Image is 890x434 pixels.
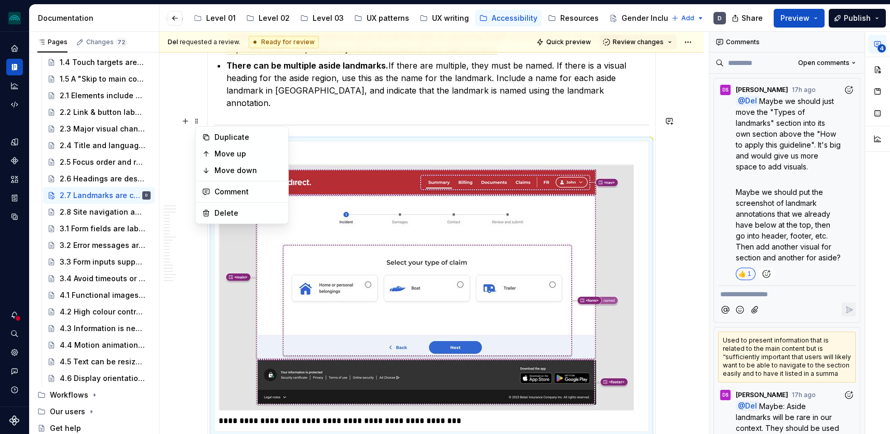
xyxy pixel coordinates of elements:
[60,323,145,334] div: 4.3 Information is never communicated with only visual cues
[168,38,178,46] span: Del
[8,12,21,24] img: 418c6d47-6da6-4103-8b13-b5999f8989a1.png
[622,13,684,23] div: Gender Inclusion
[878,44,886,52] span: 4
[6,40,23,57] a: Home
[43,87,155,104] a: 2.1 Elements include accessibility info in their code
[43,270,155,287] a: 3.4 Avoid timeouts or enable user to extend time limits
[60,174,145,184] div: 2.6 Headings are descriptive and structure the logic of the page
[798,59,849,67] span: Open comments
[6,363,23,379] button: Contact support
[60,240,145,251] div: 3.2 Error messages are announced by a screen reader
[43,204,155,220] a: 2.8 Site navigation and UI are consistent
[214,149,282,159] div: Move up
[60,340,145,350] div: 4.4 Motion animations are brief and can be disabled
[43,220,155,237] a: 3.1 Form fields are labelled and grouped in code
[168,38,240,46] span: requested a review.
[6,96,23,113] a: Code automation
[43,137,155,154] a: 2.4 Title and language are declared for every page
[745,97,757,106] span: Del
[259,13,290,23] div: Level 02
[43,121,155,137] a: 2.3 Major visual changes on a page are indicated to screen reader users
[722,391,729,399] div: DS
[6,152,23,169] a: Components
[736,96,759,106] span: @
[718,332,856,383] div: Used to present information that is related to the main content but is “sufficiently important th...
[60,90,145,101] div: 2.1 Elements include accessibility info in their code
[214,165,282,176] div: Move down
[726,9,770,28] button: Share
[748,303,762,317] button: Attach files
[60,357,145,367] div: 4.5 Text can be resized and zoomed without affecting content flow
[33,403,155,420] div: Our users
[60,307,145,317] div: 4.2 High colour contrast is used for text, interactive elements, icons, diagrams
[668,11,707,25] button: Add
[226,60,388,71] strong: There can be multiple aside landmarks.
[43,254,155,270] a: 3.3 Form inputs support placeholder hints, autofill, autocomplete and prefill
[50,423,81,433] div: Get help
[6,77,23,94] div: Analytics
[741,13,763,23] span: Share
[774,9,825,28] button: Preview
[6,190,23,206] a: Storybook stories
[9,415,20,426] svg: Supernova Logo
[475,10,542,27] a: Accessibility
[33,387,155,403] div: Workflows
[829,9,886,28] button: Publish
[415,10,473,27] a: UX writing
[43,104,155,121] a: 2.2 Link & button labels clearly communicate purpose
[736,391,788,399] span: [PERSON_NAME]
[560,13,599,23] div: Resources
[145,190,147,201] div: D
[432,13,469,23] div: UX writing
[736,268,756,280] button: 1 reaction, react with 👍️
[43,320,155,337] a: 4.3 Information is never communicated with only visual cues
[681,14,694,22] span: Add
[780,13,810,23] span: Preview
[844,13,871,23] span: Publish
[350,10,413,27] a: UX patterns
[605,10,688,27] a: Gender Inclusion
[60,273,145,284] div: 3.4 Avoid timeouts or enable user to extend time limits
[733,303,747,317] button: Add emoji
[6,134,23,150] a: Design tokens
[793,56,860,70] button: Open comments
[736,86,788,94] span: [PERSON_NAME]
[37,38,68,46] div: Pages
[6,344,23,361] a: Settings
[60,140,145,151] div: 2.4 Title and language are declared for every page
[718,14,722,22] div: D
[60,124,145,134] div: 2.3 Major visual changes on a page are indicated to screen reader users
[736,97,843,171] span: Maybe we should just move the "Types of landmarks" section into its own section above the "How to...
[43,187,155,204] a: 2.7 Landmarks are correctly specifiedD
[60,223,145,234] div: 3.1 Form fields are labelled and grouped in code
[43,237,155,254] a: 3.2 Error messages are announced by a screen reader
[60,74,145,84] div: 1.5 A "Skip to main content" link is available
[747,270,751,278] span: 1
[60,57,145,68] div: 1.4 Touch targets are at least 24 x 24 pixels
[43,154,155,170] a: 2.5 Focus order and reading order are logical
[43,71,155,87] a: 1.5 A "Skip to main content" link is available
[60,190,140,201] div: 2.7 Landmarks are correctly specified
[60,257,145,267] div: 3.3 Form inputs support placeholder hints, autofill, autocomplete and prefill
[6,325,23,342] button: Search ⌘K
[718,285,856,300] div: Composer editor
[745,402,757,411] span: Del
[116,38,127,46] span: 72
[736,401,759,411] span: @
[6,208,23,225] a: Data sources
[60,107,145,117] div: 2.2 Link & button labels clearly communicate purpose
[6,171,23,188] div: Assets
[709,32,865,52] div: Comments
[226,59,649,109] p: If there are multiple, they must be named. If there is a visual heading for the aside region, use...
[722,86,729,94] div: DS
[43,304,155,320] a: 4.2 High colour contrast is used for text, interactive elements, icons, diagrams
[60,290,145,300] div: 4.1 Functional images have descriptions, decorative images are skipped
[600,35,677,49] button: Review changes
[249,36,319,48] div: Ready for review
[214,132,282,142] div: Duplicate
